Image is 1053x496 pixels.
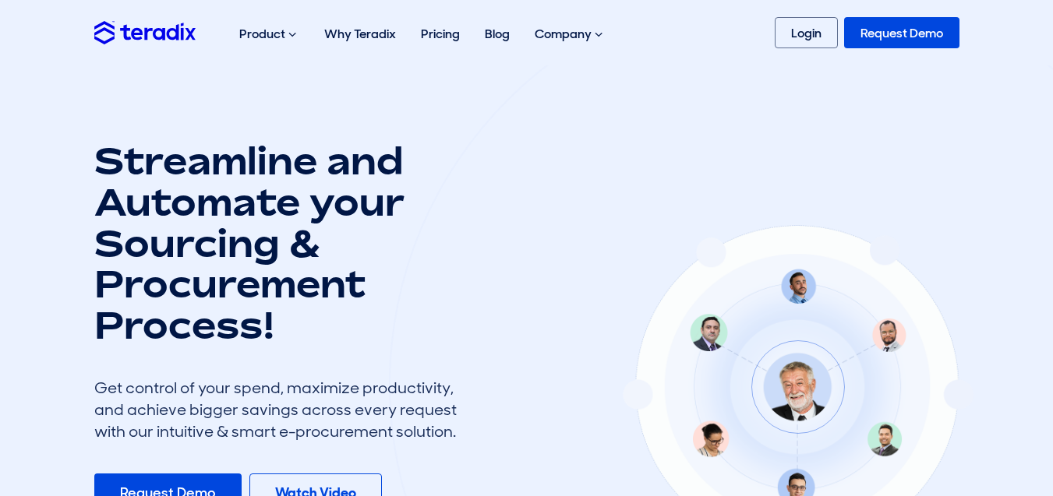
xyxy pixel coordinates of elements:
img: Teradix logo [94,21,196,44]
a: Blog [472,9,522,58]
a: Login [775,17,838,48]
h1: Streamline and Automate your Sourcing & Procurement Process! [94,140,468,346]
div: Get control of your spend, maximize productivity, and achieve bigger savings across every request... [94,377,468,442]
div: Product [227,9,312,59]
a: Why Teradix [312,9,408,58]
a: Request Demo [844,17,959,48]
a: Pricing [408,9,472,58]
div: Company [522,9,618,59]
